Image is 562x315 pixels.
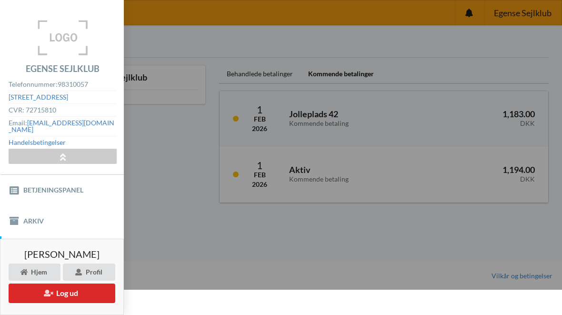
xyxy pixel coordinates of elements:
img: logo [27,10,99,64]
a: Handelsbetingelser [9,138,66,146]
div: CVR: 72715810 [9,104,116,117]
div: Telefonnummer: [9,78,116,91]
strong: 98310057 [58,80,88,88]
span: [PERSON_NAME] [24,249,100,259]
div: Egense Sejlklub [26,64,100,73]
button: Log ud [9,284,115,303]
div: Hjem [9,264,60,281]
div: Email: [9,117,116,136]
div: Profil [63,264,115,281]
a: [STREET_ADDRESS] [9,93,68,101]
a: [EMAIL_ADDRESS][DOMAIN_NAME] [9,119,114,133]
